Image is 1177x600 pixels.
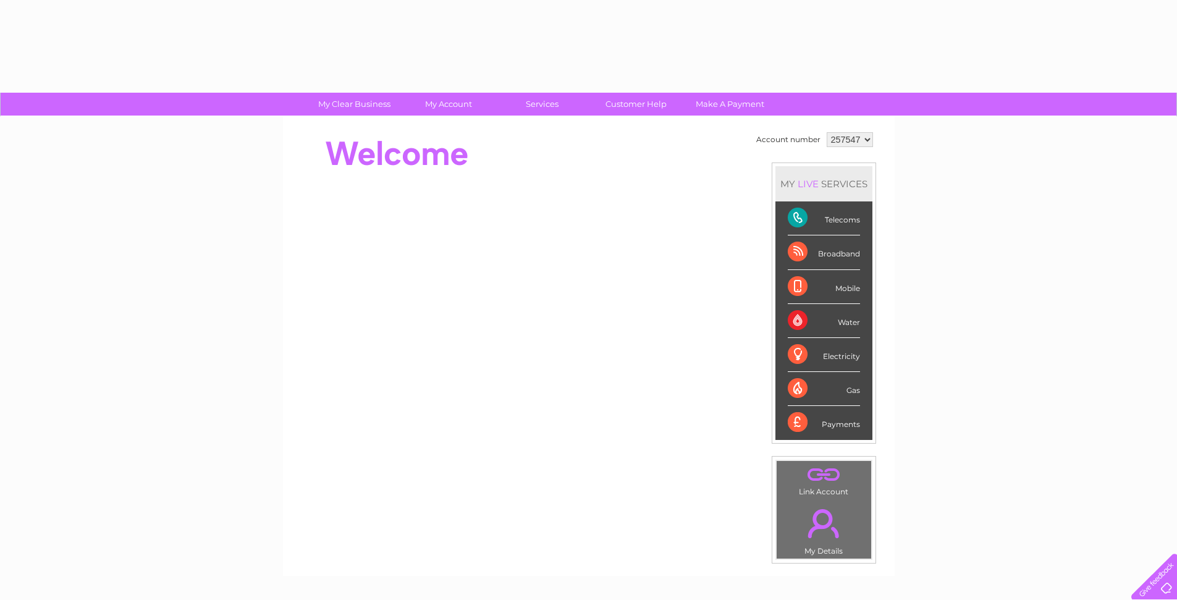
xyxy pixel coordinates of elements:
a: . [780,464,868,486]
td: My Details [776,499,872,559]
div: Payments [788,406,860,439]
div: MY SERVICES [775,166,872,201]
div: Mobile [788,270,860,304]
a: Make A Payment [679,93,781,116]
div: Electricity [788,338,860,372]
a: . [780,502,868,545]
div: Gas [788,372,860,406]
a: My Clear Business [303,93,405,116]
div: Telecoms [788,201,860,235]
td: Account number [753,129,824,150]
td: Link Account [776,460,872,499]
div: LIVE [795,178,821,190]
a: Customer Help [585,93,687,116]
a: Services [491,93,593,116]
div: Broadband [788,235,860,269]
div: Water [788,304,860,338]
a: My Account [397,93,499,116]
